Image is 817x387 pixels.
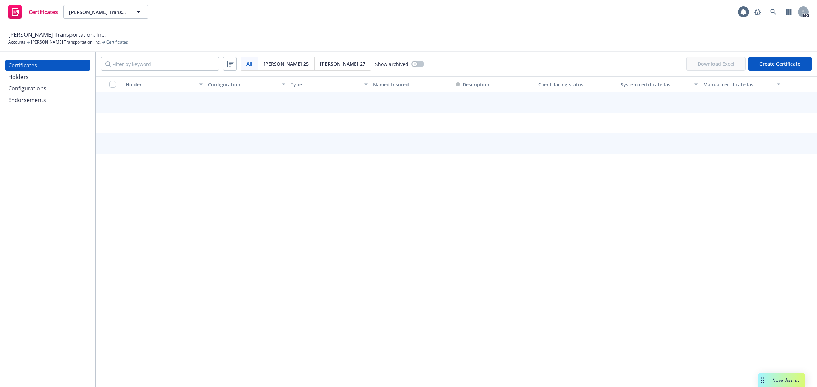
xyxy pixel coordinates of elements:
[686,57,746,71] span: Download Excel
[370,76,453,92] button: Named Insured
[5,95,90,105] a: Endorsements
[208,81,277,88] div: Configuration
[772,377,799,383] span: Nova Assist
[320,60,365,67] span: [PERSON_NAME] 27
[8,71,29,82] div: Holders
[751,5,765,19] a: Report a Bug
[31,39,101,45] a: [PERSON_NAME] Transportation, Inc.
[703,81,773,88] div: Manual certificate last generated
[63,5,148,19] button: [PERSON_NAME] Transportation, Inc.
[29,9,58,15] span: Certificates
[535,76,618,92] button: Client-facing status
[246,60,252,67] span: All
[69,9,128,16] span: [PERSON_NAME] Transportation, Inc.
[5,2,61,21] a: Certificates
[701,76,783,92] button: Manual certificate last generated
[782,5,796,19] a: Switch app
[456,81,490,88] button: Description
[375,61,408,68] span: Show archived
[538,81,615,88] div: Client-facing status
[123,76,205,92] button: Holder
[373,81,450,88] div: Named Insured
[288,76,370,92] button: Type
[263,60,309,67] span: [PERSON_NAME] 25
[8,39,26,45] a: Accounts
[5,83,90,94] a: Configurations
[758,373,767,387] div: Drag to move
[8,60,37,71] div: Certificates
[109,81,116,88] input: Select all
[767,5,780,19] a: Search
[8,95,46,105] div: Endorsements
[621,81,690,88] div: System certificate last generated
[8,83,46,94] div: Configurations
[618,76,700,92] button: System certificate last generated
[205,76,288,92] button: Configuration
[101,57,219,71] input: Filter by keyword
[8,30,106,39] span: [PERSON_NAME] Transportation, Inc.
[5,71,90,82] a: Holders
[758,373,805,387] button: Nova Assist
[5,60,90,71] a: Certificates
[106,39,128,45] span: Certificates
[126,81,195,88] div: Holder
[748,57,812,71] button: Create Certificate
[291,81,360,88] div: Type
